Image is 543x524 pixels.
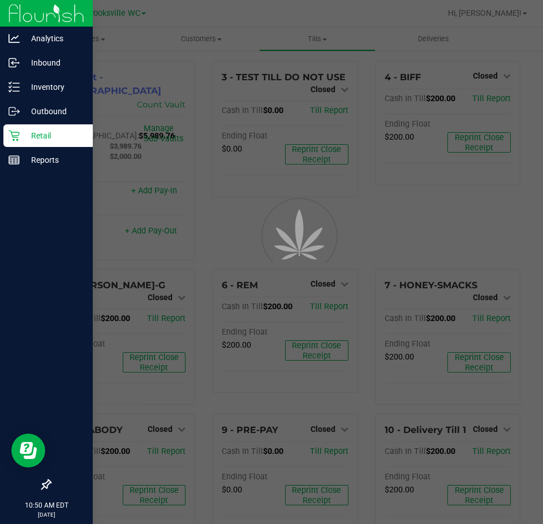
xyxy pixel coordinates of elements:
[20,153,88,167] p: Reports
[8,57,20,68] inline-svg: Inbound
[8,33,20,44] inline-svg: Analytics
[20,56,88,70] p: Inbound
[20,105,88,118] p: Outbound
[20,80,88,94] p: Inventory
[8,154,20,166] inline-svg: Reports
[11,434,45,467] iframe: Resource center
[8,130,20,141] inline-svg: Retail
[5,510,88,519] p: [DATE]
[5,500,88,510] p: 10:50 AM EDT
[8,81,20,93] inline-svg: Inventory
[20,129,88,142] p: Retail
[8,106,20,117] inline-svg: Outbound
[20,32,88,45] p: Analytics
